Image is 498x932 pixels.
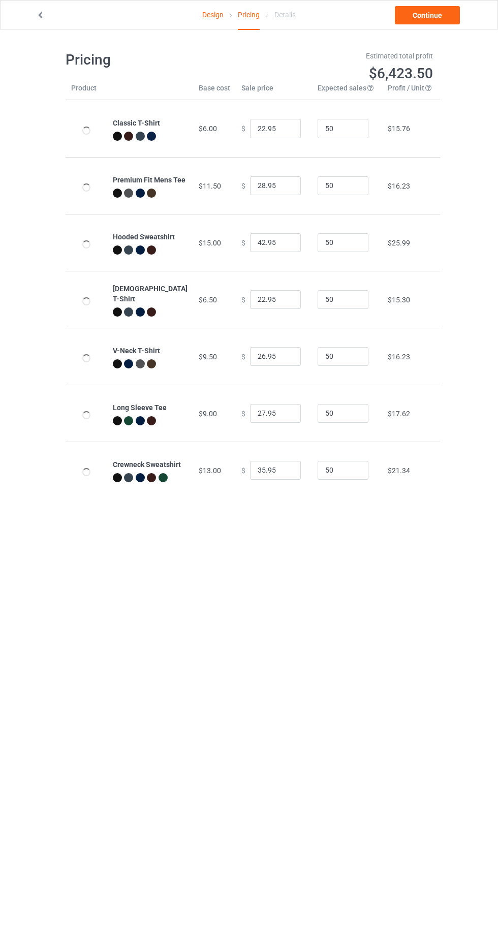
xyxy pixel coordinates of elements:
[388,125,410,133] span: $15.76
[241,295,245,303] span: $
[236,83,312,100] th: Sale price
[388,353,410,361] span: $16.23
[113,233,175,241] b: Hooded Sweatshirt
[238,1,260,30] div: Pricing
[199,239,221,247] span: $15.00
[388,410,410,418] span: $17.62
[113,347,160,355] b: V-Neck T-Shirt
[113,119,160,127] b: Classic T-Shirt
[256,51,433,61] div: Estimated total profit
[388,182,410,190] span: $16.23
[199,182,221,190] span: $11.50
[395,6,460,24] a: Continue
[199,353,217,361] span: $9.50
[202,1,224,29] a: Design
[199,125,217,133] span: $6.00
[241,125,245,133] span: $
[388,239,410,247] span: $25.99
[113,176,185,184] b: Premium Fit Mens Tee
[369,65,433,82] span: $6,423.50
[199,410,217,418] span: $9.00
[66,83,107,100] th: Product
[241,238,245,246] span: $
[241,409,245,417] span: $
[312,83,382,100] th: Expected sales
[113,285,188,303] b: [DEMOGRAPHIC_DATA] T-Shirt
[241,181,245,190] span: $
[388,296,410,304] span: $15.30
[382,83,440,100] th: Profit / Unit
[199,296,217,304] span: $6.50
[274,1,296,29] div: Details
[241,466,245,474] span: $
[199,467,221,475] span: $13.00
[388,467,410,475] span: $21.34
[193,83,236,100] th: Base cost
[66,51,242,69] h1: Pricing
[113,460,181,469] b: Crewneck Sweatshirt
[113,403,167,412] b: Long Sleeve Tee
[241,352,245,360] span: $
